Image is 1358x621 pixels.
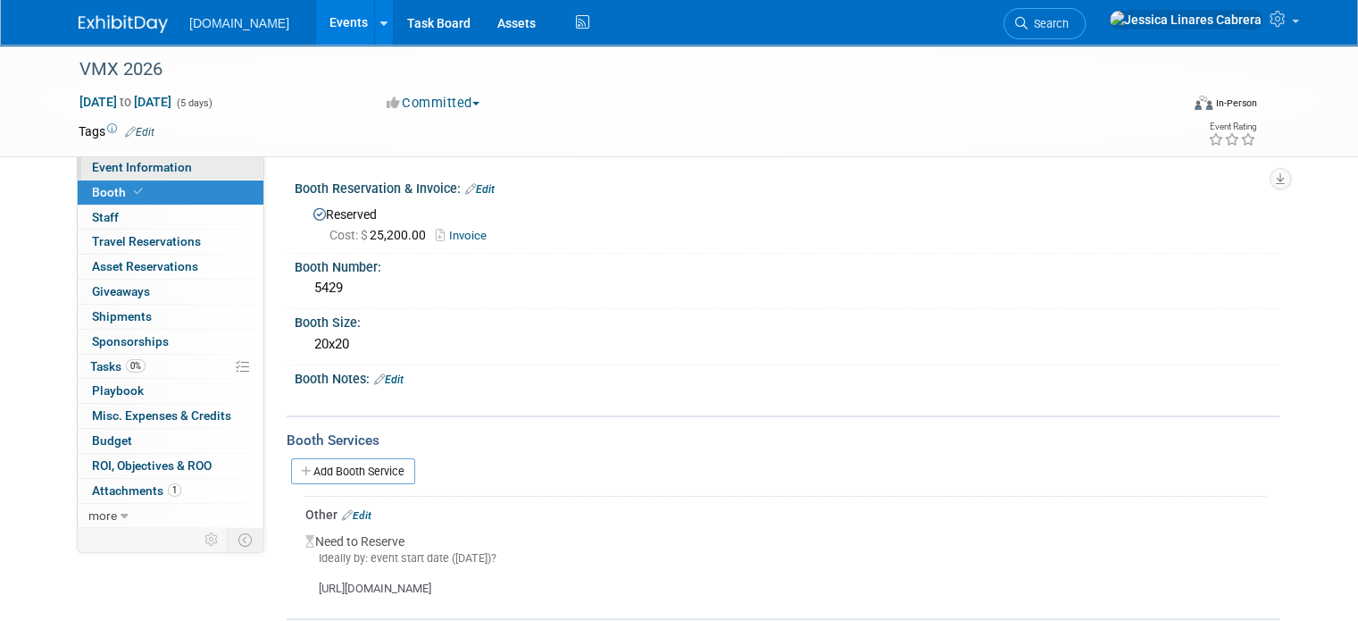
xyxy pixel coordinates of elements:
td: Personalize Event Tab Strip [196,528,228,551]
div: Event Format [1083,93,1257,120]
span: [DATE] [DATE] [79,94,172,110]
span: Sponsorships [92,334,169,348]
div: Booth Services [287,431,1279,450]
img: Format-Inperson.png [1195,96,1212,110]
span: Search [1028,17,1069,30]
a: Budget [78,429,263,453]
a: Booth [78,180,263,205]
span: [DOMAIN_NAME] [189,16,289,30]
div: Event Rating [1208,122,1256,131]
a: ROI, Objectives & ROO [78,454,263,478]
div: Other [305,506,1266,524]
span: Misc. Expenses & Credits [92,408,231,423]
div: VMX 2026 [73,54,1157,86]
a: Edit [374,373,404,386]
a: Giveaways [78,280,263,304]
a: Search [1004,8,1086,39]
i: Booth reservation complete [134,187,143,197]
a: Edit [342,509,371,522]
a: Event Information [78,155,263,180]
div: [URL][DOMAIN_NAME] [305,566,1266,598]
span: 0% [126,359,146,373]
span: Budget [92,433,132,448]
span: 1 [168,483,181,497]
span: to [117,95,134,109]
span: Shipments [92,309,152,323]
a: Attachments1 [78,479,263,503]
span: Attachments [92,483,181,498]
span: Cost: $ [329,228,370,242]
div: Booth Size: [295,309,1279,331]
div: Booth Reservation & Invoice: [295,175,1279,198]
a: Playbook [78,379,263,403]
span: (5 days) [175,97,212,109]
a: Edit [125,126,154,138]
div: Booth Notes: [295,365,1279,389]
span: 25,200.00 [329,228,433,242]
span: Travel Reservations [92,234,201,248]
span: Asset Reservations [92,259,198,273]
button: Committed [380,94,487,113]
span: Giveaways [92,284,150,298]
span: Event Information [92,160,192,174]
span: Playbook [92,383,144,398]
td: Tags [79,122,154,140]
img: Jessica Linares Cabrera [1109,10,1262,29]
span: Staff [92,210,119,224]
td: Toggle Event Tabs [228,528,264,551]
a: Misc. Expenses & Credits [78,404,263,428]
div: 5429 [308,274,1266,302]
a: Shipments [78,305,263,329]
a: Sponsorships [78,330,263,354]
div: Ideally by: event start date ([DATE])? [305,550,1266,566]
a: Asset Reservations [78,255,263,279]
div: Reserved [308,201,1266,245]
a: Invoice [436,229,496,242]
div: Need to Reserve [305,524,1266,598]
a: Tasks0% [78,355,263,379]
div: Booth Number: [295,254,1279,276]
div: 20x20 [308,331,1266,358]
a: more [78,504,263,528]
a: Staff [78,206,263,230]
a: Travel Reservations [78,230,263,254]
a: Add Booth Service [291,458,415,484]
span: Booth [92,185,146,199]
span: ROI, Objectives & ROO [92,458,212,473]
span: Tasks [90,359,146,373]
div: In-Person [1215,97,1257,110]
a: Edit [465,183,495,196]
img: ExhibitDay [79,15,168,33]
span: more [88,508,117,523]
